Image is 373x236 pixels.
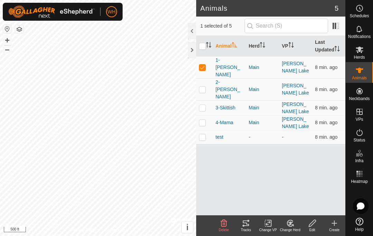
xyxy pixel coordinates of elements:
[15,25,23,33] button: Map Layers
[348,35,371,39] span: Notifications
[249,134,276,141] div: -
[186,223,189,232] span: i
[282,83,309,96] a: [PERSON_NAME] Lake
[260,43,265,49] p-sorticon: Activate to sort
[323,227,345,233] div: Create
[354,55,365,59] span: Herds
[334,47,340,52] p-sorticon: Activate to sort
[249,86,276,93] div: Main
[315,134,337,140] span: Aug 16, 2025 at 12:51 PM
[257,227,279,233] div: Change VP
[3,25,11,33] button: Reset Map
[200,4,335,12] h2: Animals
[315,120,337,125] span: Aug 16, 2025 at 12:51 PM
[235,227,257,233] div: Tracks
[107,8,115,16] span: WH
[355,159,363,163] span: Infra
[350,14,369,18] span: Schedules
[335,3,338,13] span: 5
[249,104,276,111] div: Main
[279,36,312,57] th: VP
[315,105,337,110] span: Aug 16, 2025 at 12:51 PM
[213,36,246,57] th: Animal
[282,101,309,114] a: [PERSON_NAME] Lake
[301,227,323,233] div: Edit
[246,36,279,57] th: Herd
[245,19,328,33] input: Search (S)
[315,65,337,70] span: Aug 16, 2025 at 12:51 PM
[282,134,284,140] app-display-virtual-paddock-transition: -
[200,22,245,30] span: 1 selected of 5
[315,87,337,92] span: Aug 16, 2025 at 12:51 PM
[71,227,97,233] a: Privacy Policy
[216,57,243,78] span: 1-[PERSON_NAME]
[219,228,229,232] span: Delete
[105,227,125,233] a: Contact Us
[346,215,373,234] a: Help
[282,61,309,73] a: [PERSON_NAME] Lake
[232,43,237,49] p-sorticon: Activate to sort
[351,179,368,184] span: Heatmap
[312,36,345,57] th: Last Updated
[216,79,243,100] span: 2-[PERSON_NAME]
[279,227,301,233] div: Change Herd
[353,138,365,142] span: Status
[182,222,193,233] button: i
[249,119,276,126] div: Main
[8,6,95,18] img: Gallagher Logo
[216,134,223,141] span: test
[282,116,309,129] a: [PERSON_NAME] Lake
[206,43,211,49] p-sorticon: Activate to sort
[216,104,236,111] span: 3-Skittish
[288,43,294,49] p-sorticon: Activate to sort
[355,227,364,232] span: Help
[352,76,367,80] span: Animals
[249,64,276,71] div: Main
[349,97,370,101] span: Neckbands
[3,36,11,45] button: +
[355,117,363,121] span: VPs
[216,119,233,126] span: 4-Mama
[3,45,11,53] button: –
